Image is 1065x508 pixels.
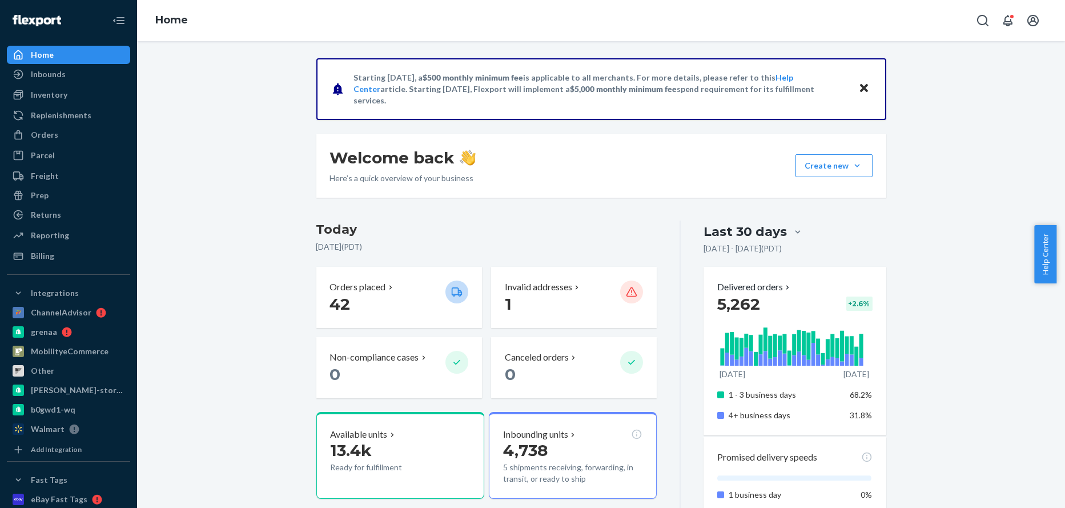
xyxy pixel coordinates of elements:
button: Open account menu [1022,9,1044,32]
span: 5,262 [717,294,760,314]
div: Parcel [31,150,55,161]
a: Returns [7,206,130,224]
a: Other [7,362,130,380]
p: Promised delivery speeds [717,451,817,464]
h1: Welcome back [330,147,476,168]
a: Freight [7,167,130,185]
a: Add Integration [7,443,130,457]
p: Orders placed [330,281,386,294]
span: 0 [330,365,341,384]
img: hand-wave emoji [460,150,476,166]
div: ChannelAdvisor [31,307,91,318]
button: Open notifications [996,9,1019,32]
p: Ready for fulfillment [331,462,436,473]
button: Open Search Box [971,9,994,32]
button: Canceled orders 0 [491,337,657,398]
p: 1 - 3 business days [729,389,841,401]
button: Available units13.4kReady for fulfillment [316,412,484,499]
button: Inbounding units4,7385 shipments receiving, forwarding, in transit, or ready to ship [489,412,657,499]
div: b0gwd1-wq [31,404,75,415]
a: Home [155,14,188,26]
p: 1 business day [729,489,841,501]
span: $500 monthly minimum fee [423,73,523,82]
div: Replenishments [31,110,91,121]
span: 4,738 [503,441,548,460]
div: Inventory [31,89,67,101]
div: + 2.6 % [846,297,873,311]
a: Reporting [7,226,130,245]
a: MobilityeCommerce [7,342,130,361]
button: Integrations [7,284,130,302]
p: Starting [DATE], a is applicable to all merchants. For more details, please refer to this article... [353,72,847,106]
p: Here’s a quick overview of your business [330,173,476,184]
button: Invalid addresses 1 [491,267,657,328]
a: Parcel [7,146,130,165]
p: [DATE] [843,369,869,380]
div: Last 30 days [704,223,787,241]
div: Home [31,49,54,61]
a: Prep [7,186,130,205]
ol: breadcrumbs [146,4,197,37]
p: Canceled orders [505,351,569,364]
a: Inventory [7,86,130,104]
p: 5 shipments receiving, forwarding, in transit, or ready to ship [503,462,642,485]
a: Replenishments [7,106,130,125]
button: Close [857,81,871,97]
button: Create new [795,154,873,177]
a: b0gwd1-wq [7,401,130,419]
h3: Today [316,221,657,239]
p: Invalid addresses [505,281,572,294]
a: ChannelAdvisor [7,303,130,322]
span: $5,000 monthly minimum fee [570,84,677,94]
div: Inbounds [31,69,66,80]
div: [PERSON_NAME]-store-test [31,385,127,396]
p: 4+ business days [729,410,841,421]
div: Fast Tags [31,474,67,486]
div: Integrations [31,287,79,299]
div: Prep [31,190,49,201]
p: [DATE] ( PDT ) [316,241,657,253]
button: Fast Tags [7,471,130,489]
p: [DATE] [720,369,745,380]
button: Help Center [1034,225,1056,283]
a: Orders [7,126,130,144]
div: Other [31,365,54,377]
div: grenaa [31,326,57,338]
span: 0% [861,490,873,499]
a: [PERSON_NAME]-store-test [7,381,130,399]
button: Close Navigation [107,9,130,32]
p: [DATE] - [DATE] ( PDT ) [704,243,782,254]
span: 68.2% [850,390,873,399]
img: Flexport logo [13,15,61,26]
div: Returns [31,209,61,221]
p: Available units [331,428,388,441]
button: Delivered orders [717,281,792,294]
button: Orders placed 42 [316,267,482,328]
a: Walmart [7,420,130,438]
div: Reporting [31,230,69,241]
span: 1 [505,294,512,314]
p: Non-compliance cases [330,351,419,364]
span: 31.8% [850,410,873,420]
div: Freight [31,170,59,182]
button: Non-compliance cases 0 [316,337,482,398]
a: grenaa [7,323,130,341]
a: Inbounds [7,65,130,83]
div: Add Integration [31,445,82,454]
span: 0 [505,365,516,384]
a: Billing [7,247,130,265]
div: MobilityeCommerce [31,346,108,357]
div: eBay Fast Tags [31,494,87,505]
span: 13.4k [331,441,372,460]
p: Inbounding units [503,428,568,441]
div: Walmart [31,423,65,435]
a: Home [7,46,130,64]
span: 42 [330,294,351,314]
div: Billing [31,250,54,262]
div: Orders [31,129,58,141]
